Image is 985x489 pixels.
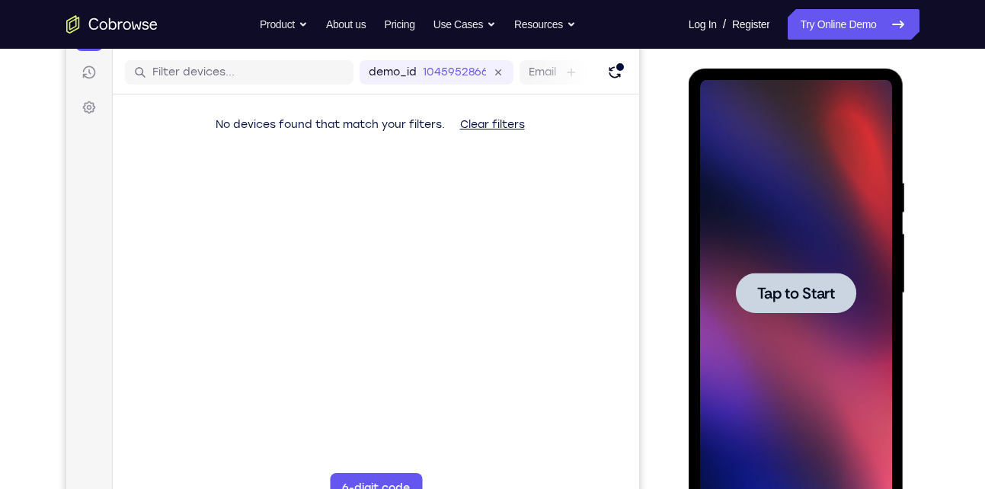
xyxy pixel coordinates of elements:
a: About us [326,9,366,40]
div: New devices found. [548,47,559,58]
a: Pricing [384,9,414,40]
input: Filter devices... [86,50,278,66]
button: Clear filters [382,95,471,126]
button: Tap to Start [47,204,168,244]
a: Register [732,9,769,40]
button: Resources [514,9,576,40]
a: Log In [689,9,717,40]
span: / [723,15,726,34]
span: No devices found that match your filters. [149,104,379,117]
a: Try Online Demo [788,9,919,40]
a: Go to the home page [66,15,158,34]
label: Email [462,50,490,66]
button: Refresh [536,46,561,70]
button: Use Cases [433,9,496,40]
button: Product [260,9,308,40]
button: 6-digit code [264,459,356,489]
span: Tap to Start [69,217,146,232]
label: demo_id [302,50,350,66]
